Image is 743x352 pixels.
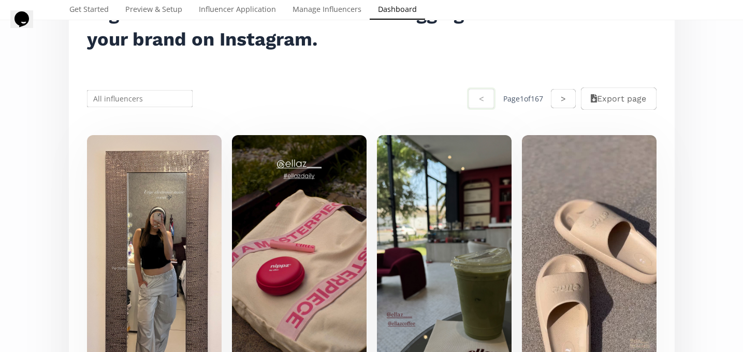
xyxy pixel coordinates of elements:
div: Page 1 of 167 [503,94,543,104]
h2: Organic content from influencers tagging your brand on Instagram. [87,1,477,52]
iframe: chat widget [10,10,43,41]
button: Export page [581,87,656,110]
input: All influencers [85,89,195,109]
button: < [467,87,495,110]
button: > [551,89,576,108]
